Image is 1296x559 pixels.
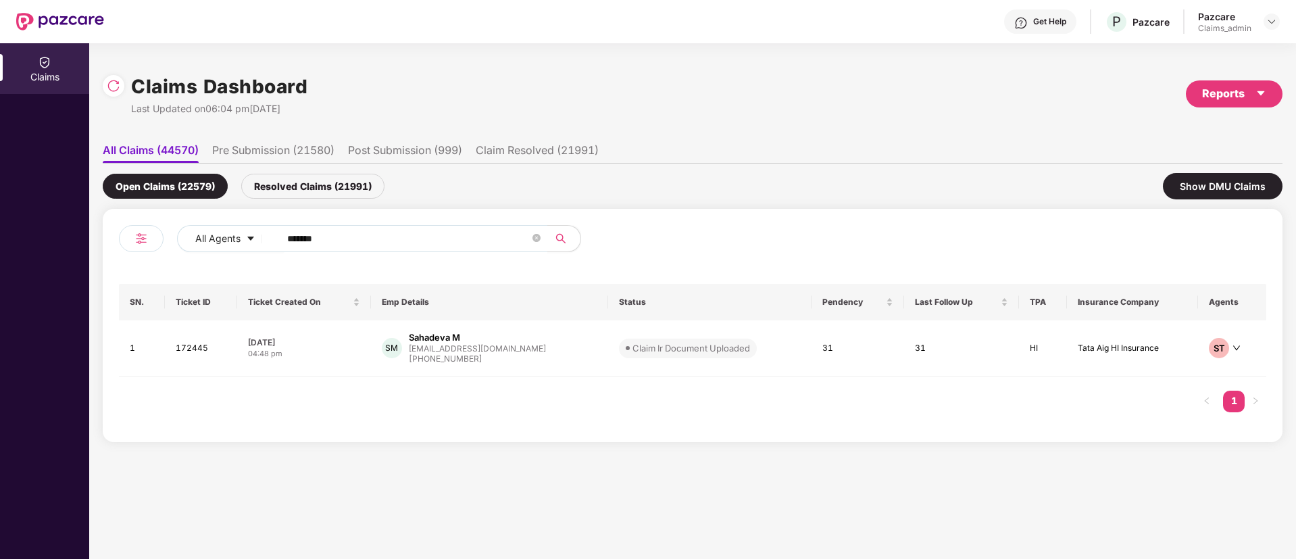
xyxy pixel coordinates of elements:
[822,297,883,308] span: Pendency
[1198,10,1251,23] div: Pazcare
[38,55,51,69] img: svg+xml;base64,PHN2ZyBpZD0iQ2xhaW0iIHhtbG5zPSJodHRwOi8vd3d3LnczLm9yZy8yMDAwL3N2ZyIgd2lkdGg9IjIwIi...
[1014,16,1028,30] img: svg+xml;base64,PHN2ZyBpZD0iSGVscC0zMngzMiIgeG1sbnM9Imh0dHA6Ly93d3cudzMub3JnLzIwMDAvc3ZnIiB3aWR0aD...
[1232,344,1241,352] span: down
[1132,16,1170,28] div: Pazcare
[1266,16,1277,27] img: svg+xml;base64,PHN2ZyBpZD0iRHJvcGRvd24tMzJ4MzIiIHhtbG5zPSJodHRwOi8vd3d3LnczLm9yZy8yMDAwL3N2ZyIgd2...
[1033,16,1066,27] div: Get Help
[1198,23,1251,34] div: Claims_admin
[904,284,1019,320] th: Last Follow Up
[1198,284,1266,320] th: Agents
[915,297,998,308] span: Last Follow Up
[1112,14,1121,30] span: P
[1209,338,1229,358] div: ST
[812,284,904,320] th: Pendency
[237,284,371,320] th: Ticket Created On
[16,13,104,30] img: New Pazcare Logo
[248,297,350,308] span: Ticket Created On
